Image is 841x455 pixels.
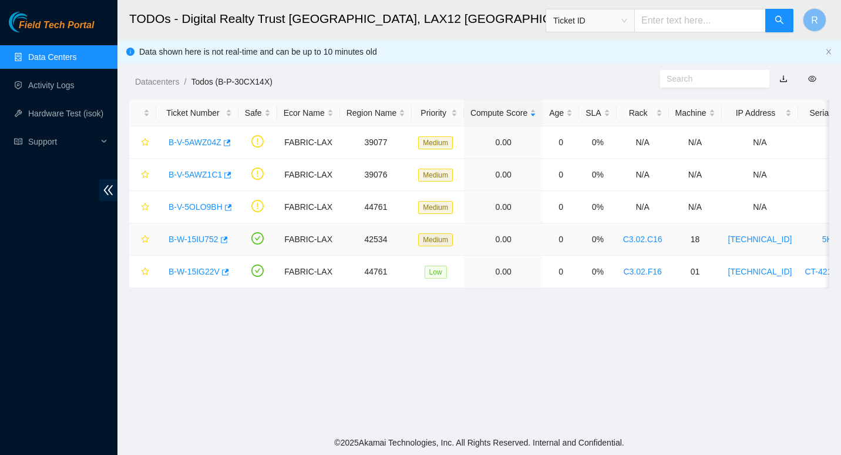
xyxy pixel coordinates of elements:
[464,126,543,159] td: 0.00
[418,169,453,182] span: Medium
[722,126,799,159] td: N/A
[728,267,792,276] a: [TECHNICAL_ID]
[464,159,543,191] td: 0.00
[169,235,218,244] a: B-W-15IU752
[425,266,447,279] span: Low
[623,267,661,276] a: C3.02.F16
[28,130,97,153] span: Support
[543,223,579,256] td: 0
[579,159,616,191] td: 0%
[340,256,412,288] td: 44761
[251,135,264,148] span: exclamation-circle
[825,48,832,55] span: close
[803,8,826,32] button: R
[669,159,722,191] td: N/A
[251,265,264,277] span: check-circle
[136,133,150,152] button: star
[579,223,616,256] td: 0%
[553,12,627,29] span: Ticket ID
[277,256,340,288] td: FABRIC-LAX
[277,126,340,159] td: FABRIC-LAX
[825,48,832,56] button: close
[728,235,792,244] a: [TECHNICAL_ID]
[543,126,579,159] td: 0
[251,168,264,180] span: exclamation-circle
[141,138,149,148] span: star
[669,191,722,223] td: N/A
[634,9,766,32] input: Enter text here...
[169,170,222,179] a: B-V-5AWZ1C1
[617,159,669,191] td: N/A
[277,159,340,191] td: FABRIC-LAX
[543,159,579,191] td: 0
[141,267,149,277] span: star
[136,198,150,216] button: star
[28,109,103,118] a: Hardware Test (isok)
[579,126,616,159] td: 0%
[14,138,22,146] span: read
[9,12,59,32] img: Akamai Technologies
[277,223,340,256] td: FABRIC-LAX
[251,200,264,212] span: exclamation-circle
[617,126,669,159] td: N/A
[617,191,669,223] td: N/A
[579,191,616,223] td: 0%
[418,201,453,214] span: Medium
[340,126,412,159] td: 39077
[667,72,753,85] input: Search
[191,77,273,86] a: Todos (B-P-30CX14X)
[669,223,722,256] td: 18
[136,165,150,184] button: star
[464,256,543,288] td: 0.00
[169,267,220,276] a: B-W-15IG22V
[669,256,722,288] td: 01
[808,75,816,83] span: eye
[141,235,149,245] span: star
[184,77,186,86] span: /
[722,159,799,191] td: N/A
[99,179,117,201] span: double-left
[418,233,453,246] span: Medium
[811,13,818,28] span: R
[136,262,150,281] button: star
[28,52,76,62] a: Data Centers
[543,191,579,223] td: 0
[9,21,94,36] a: Akamai TechnologiesField Tech Portal
[340,159,412,191] td: 39076
[464,191,543,223] td: 0.00
[141,170,149,180] span: star
[418,136,453,149] span: Medium
[251,232,264,245] span: check-circle
[136,230,150,249] button: star
[765,9,793,32] button: search
[117,430,841,455] footer: © 2025 Akamai Technologies, Inc. All Rights Reserved. Internal and Confidential.
[771,69,796,88] button: download
[277,191,340,223] td: FABRIC-LAX
[579,256,616,288] td: 0%
[169,202,223,212] a: B-V-5OLO9BH
[135,77,179,86] a: Datacenters
[722,191,799,223] td: N/A
[28,81,75,90] a: Activity Logs
[340,223,412,256] td: 42534
[669,126,722,159] td: N/A
[464,223,543,256] td: 0.00
[543,256,579,288] td: 0
[623,235,662,244] a: C3.02.C16
[141,203,149,212] span: star
[340,191,412,223] td: 44761
[169,138,221,147] a: B-V-5AWZ04Z
[19,20,94,31] span: Field Tech Portal
[775,15,784,26] span: search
